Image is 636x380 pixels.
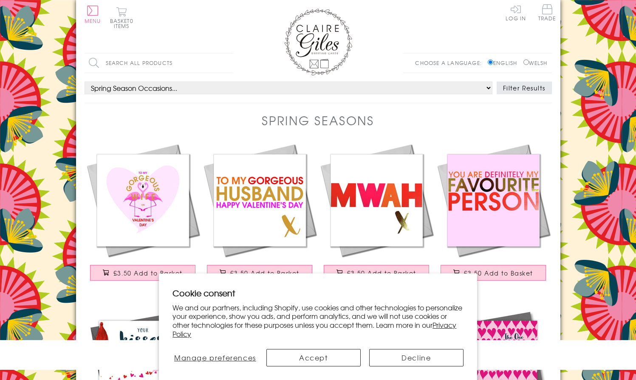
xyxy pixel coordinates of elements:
[262,112,374,129] h1: Spring Seasons
[85,17,101,25] span: Menu
[110,7,133,28] button: Basket0 items
[85,53,233,73] input: Search all products
[488,59,493,65] input: English
[435,142,552,259] img: Valentines Day Card, You're my Favourite, text foiled in shiny gold
[172,320,456,339] a: Privacy Policy
[488,59,521,67] label: English
[538,4,556,21] span: Trade
[324,265,429,281] button: £3.50 Add to Basket
[85,142,201,259] img: Valentines Day Card, Wife, Flamingo heart, text foiled in shiny gold
[85,142,201,289] a: Valentines Day Card, Wife, Flamingo heart, text foiled in shiny gold £3.50 Add to Basket
[523,59,548,67] label: Welsh
[506,4,526,21] a: Log In
[207,265,312,281] button: £3.50 Add to Basket
[538,4,556,23] a: Trade
[113,269,183,277] span: £3.50 Add to Basket
[284,8,352,76] img: Claire Giles Greetings Cards
[172,349,257,366] button: Manage preferences
[415,59,486,67] p: Choose a language:
[85,6,101,23] button: Menu
[369,349,464,366] button: Decline
[266,349,361,366] button: Accept
[435,142,552,289] a: Valentines Day Card, You're my Favourite, text foiled in shiny gold £3.50 Add to Basket
[90,265,195,281] button: £3.50 Add to Basket
[174,352,256,363] span: Manage preferences
[523,59,529,65] input: Welsh
[172,303,464,338] p: We and our partners, including Shopify, use cookies and other technologies to personalize your ex...
[230,269,300,277] span: £3.50 Add to Basket
[201,142,318,289] a: Valentines Day Card, Gorgeous Husband, text foiled in shiny gold £3.50 Add to Basket
[225,53,233,73] input: Search
[114,17,133,30] span: 0 items
[318,142,435,259] img: Valentines Day Card, MWAH, Kiss, text foiled in shiny gold
[497,82,552,94] button: Filter Results
[347,269,416,277] span: £3.50 Add to Basket
[201,142,318,259] img: Valentines Day Card, Gorgeous Husband, text foiled in shiny gold
[464,269,533,277] span: £3.50 Add to Basket
[318,142,435,289] a: Valentines Day Card, MWAH, Kiss, text foiled in shiny gold £3.50 Add to Basket
[441,265,546,281] button: £3.50 Add to Basket
[172,287,464,299] h2: Cookie consent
